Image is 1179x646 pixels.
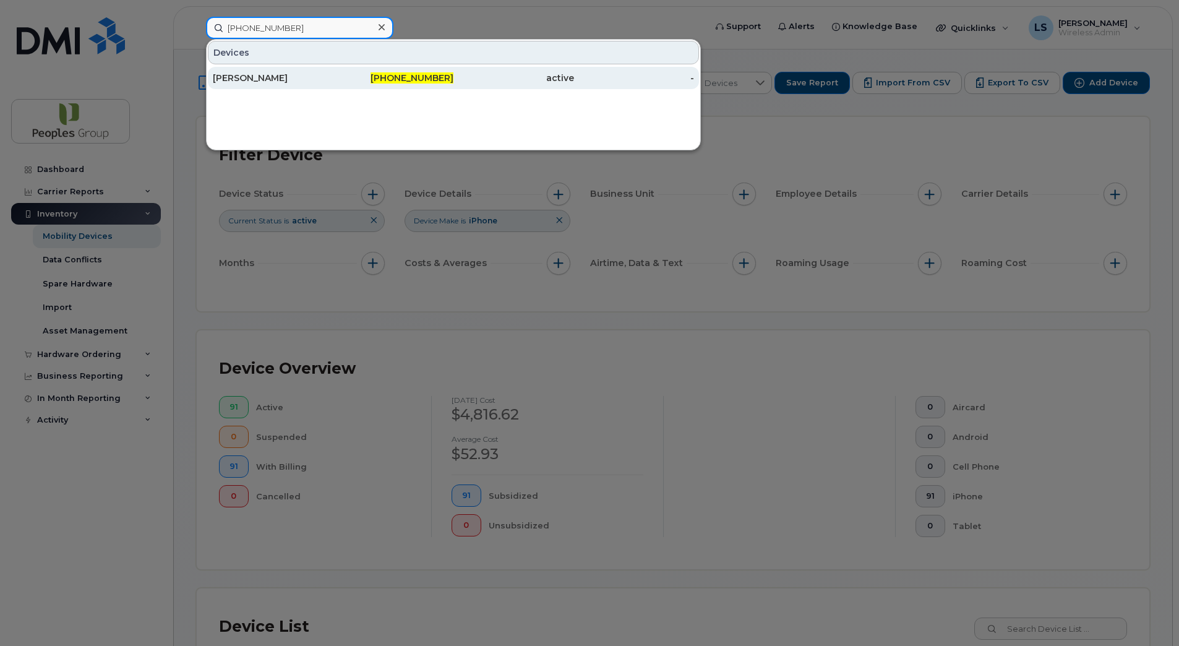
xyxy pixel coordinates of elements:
div: - [574,72,695,84]
div: active [453,72,574,84]
div: [PERSON_NAME] [213,72,333,84]
a: [PERSON_NAME][PHONE_NUMBER]active- [208,67,699,89]
span: [PHONE_NUMBER] [371,72,453,84]
div: Devices [208,41,699,64]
